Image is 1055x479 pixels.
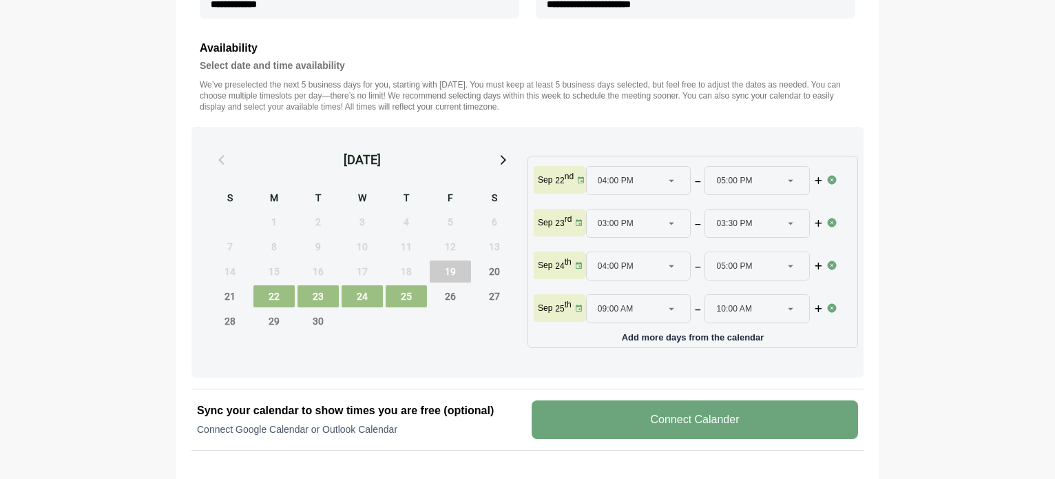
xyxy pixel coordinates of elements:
[474,285,515,307] span: Saturday, September 27, 2025
[297,285,339,307] span: Tuesday, September 23, 2025
[538,174,552,185] p: Sep
[430,261,471,283] span: Friday, September 19, 2025
[253,190,295,208] div: M
[200,57,855,74] h4: Select date and time availability
[430,211,471,233] span: Friday, September 5, 2025
[474,261,515,283] span: Saturday, September 20, 2025
[209,310,251,332] span: Sunday, September 28, 2025
[386,190,427,208] div: T
[386,236,427,258] span: Thursday, September 11, 2025
[555,218,564,228] strong: 23
[209,285,251,307] span: Sunday, September 21, 2025
[565,257,572,267] sup: th
[538,217,552,228] p: Sep
[200,39,855,57] h3: Availability
[598,210,634,237] span: 03:00 PM
[565,172,574,181] sup: nd
[565,300,572,309] sup: th
[209,190,251,208] div: S
[297,236,339,258] span: Tuesday, September 9, 2025
[253,236,295,258] span: Monday, September 8, 2025
[200,79,855,112] p: We’ve preselected the next 5 business days for you, starting with [DATE]. You must keep at least ...
[534,327,852,342] p: Add more days from the calendar
[253,261,295,283] span: Monday, September 15, 2025
[209,261,251,283] span: Sunday, September 14, 2025
[538,260,552,271] p: Sep
[253,285,295,307] span: Monday, September 22, 2025
[297,190,339,208] div: T
[386,211,427,233] span: Thursday, September 4, 2025
[716,210,752,237] span: 03:30 PM
[555,261,564,271] strong: 24
[716,252,752,280] span: 05:00 PM
[342,285,383,307] span: Wednesday, September 24, 2025
[342,236,383,258] span: Wednesday, September 10, 2025
[297,310,339,332] span: Tuesday, September 30, 2025
[253,310,295,332] span: Monday, September 29, 2025
[716,295,752,323] span: 10:00 AM
[344,150,381,170] div: [DATE]
[342,190,383,208] div: W
[430,285,471,307] span: Friday, September 26, 2025
[430,190,471,208] div: F
[386,261,427,283] span: Thursday, September 18, 2025
[430,236,471,258] span: Friday, September 12, 2025
[342,211,383,233] span: Wednesday, September 3, 2025
[532,400,858,439] v-button: Connect Calander
[598,167,634,194] span: 04:00 PM
[209,236,251,258] span: Sunday, September 7, 2025
[253,211,295,233] span: Monday, September 1, 2025
[538,303,552,314] p: Sep
[297,211,339,233] span: Tuesday, September 2, 2025
[555,176,564,185] strong: 22
[474,211,515,233] span: Saturday, September 6, 2025
[297,261,339,283] span: Tuesday, September 16, 2025
[474,236,515,258] span: Saturday, September 13, 2025
[474,190,515,208] div: S
[197,402,523,419] h2: Sync your calendar to show times you are free (optional)
[598,295,634,323] span: 09:00 AM
[386,285,427,307] span: Thursday, September 25, 2025
[342,261,383,283] span: Wednesday, September 17, 2025
[555,304,564,314] strong: 25
[197,422,523,436] p: Connect Google Calendar or Outlook Calendar
[598,252,634,280] span: 04:00 PM
[716,167,752,194] span: 05:00 PM
[565,214,572,224] sup: rd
